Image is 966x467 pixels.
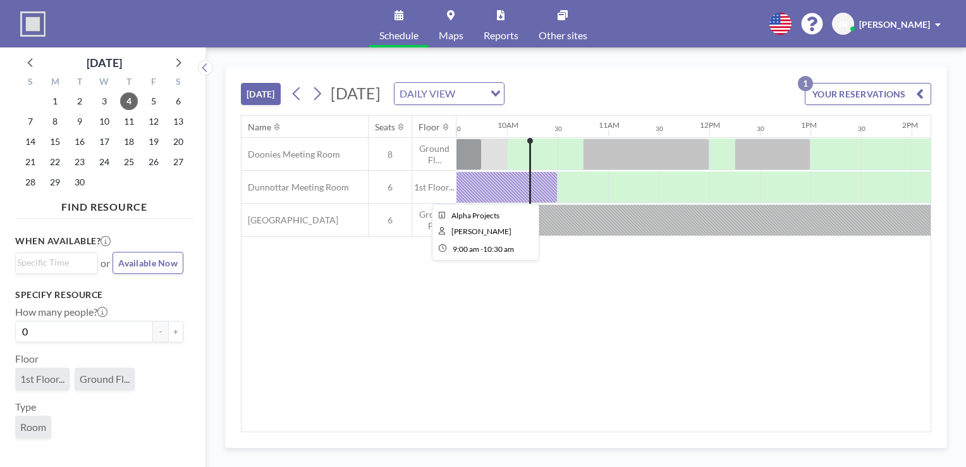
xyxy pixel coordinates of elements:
div: [DATE] [87,54,122,72]
span: 1st Floor... [412,182,456,193]
button: + [168,321,183,342]
span: - [480,244,483,254]
div: Floor [419,121,440,133]
img: organization-logo [20,11,46,37]
span: Tuesday, September 2, 2025 [71,92,89,110]
span: Reports [484,30,518,40]
span: Wednesday, September 24, 2025 [95,153,113,171]
span: Sunday, September 7, 2025 [21,113,39,130]
h3: Specify resource [15,289,183,301]
span: Maps [439,30,463,40]
span: Monday, September 8, 2025 [46,113,64,130]
div: W [92,75,117,91]
input: Search for option [459,85,483,102]
span: Tuesday, September 9, 2025 [71,113,89,130]
span: Dunnottar Meeting Room [241,182,349,193]
span: Wednesday, September 3, 2025 [95,92,113,110]
span: Friday, September 12, 2025 [145,113,162,130]
span: Room [20,421,46,433]
span: Friday, September 19, 2025 [145,133,162,151]
div: S [166,75,190,91]
span: [PERSON_NAME] [859,19,930,30]
div: 30 [858,125,865,133]
div: Search for option [394,83,504,104]
span: Wednesday, September 10, 2025 [95,113,113,130]
span: Sunday, September 28, 2025 [21,173,39,191]
span: DAILY VIEW [397,85,458,102]
span: Monday, September 22, 2025 [46,153,64,171]
div: 30 [757,125,764,133]
div: 1PM [801,120,817,130]
button: [DATE] [241,83,281,105]
div: Search for option [16,253,97,272]
span: Wednesday, September 17, 2025 [95,133,113,151]
span: Monday, September 29, 2025 [46,173,64,191]
span: Tuesday, September 23, 2025 [71,153,89,171]
div: S [18,75,43,91]
button: YOUR RESERVATIONS1 [805,83,931,105]
div: 11AM [599,120,620,130]
span: [DATE] [331,84,381,103]
label: Type [15,401,36,413]
label: Floor [15,352,39,365]
p: 1 [798,76,813,91]
span: Tuesday, September 30, 2025 [71,173,89,191]
span: Thursday, September 25, 2025 [120,153,138,171]
span: Ground Fl... [412,209,456,231]
span: Other sites [539,30,587,40]
div: 30 [453,125,461,133]
div: 2PM [902,120,918,130]
span: Thursday, September 4, 2025 [120,92,138,110]
span: Thursday, September 18, 2025 [120,133,138,151]
span: Sunday, September 21, 2025 [21,153,39,171]
span: Monday, September 15, 2025 [46,133,64,151]
span: Doonies Meeting Room [241,149,340,160]
span: Friday, September 26, 2025 [145,153,162,171]
div: Seats [375,121,395,133]
label: How many people? [15,306,107,318]
div: 30 [656,125,663,133]
span: Ground Fl... [80,373,130,385]
span: Sunday, September 14, 2025 [21,133,39,151]
span: [GEOGRAPHIC_DATA] [241,215,338,226]
span: Friday, September 5, 2025 [145,92,162,110]
span: 6 [369,215,412,226]
span: Saturday, September 27, 2025 [169,153,187,171]
div: 12PM [700,120,720,130]
span: 10:30 AM [483,244,514,254]
div: T [68,75,92,91]
span: Saturday, September 6, 2025 [169,92,187,110]
input: Search for option [17,256,90,270]
h4: FIND RESOURCE [15,196,193,213]
span: Jordan Reid [451,227,511,236]
span: 8 [369,149,412,160]
button: Available Now [113,252,183,274]
span: 1st Floor... [20,373,64,385]
span: Schedule [379,30,419,40]
span: Saturday, September 13, 2025 [169,113,187,130]
span: JR [838,18,848,30]
span: Thursday, September 11, 2025 [120,113,138,130]
span: Tuesday, September 16, 2025 [71,133,89,151]
div: M [43,75,68,91]
div: 30 [554,125,562,133]
div: 10AM [498,120,518,130]
span: Available Now [118,258,178,268]
div: F [141,75,166,91]
span: 9:00 AM [453,244,479,254]
div: T [116,75,141,91]
span: or [101,257,110,270]
div: Name [248,121,271,133]
span: Ground Fl... [412,143,456,165]
span: Monday, September 1, 2025 [46,92,64,110]
span: Alpha Projects [451,211,499,220]
span: Saturday, September 20, 2025 [169,133,187,151]
button: - [153,321,168,342]
span: 6 [369,182,412,193]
